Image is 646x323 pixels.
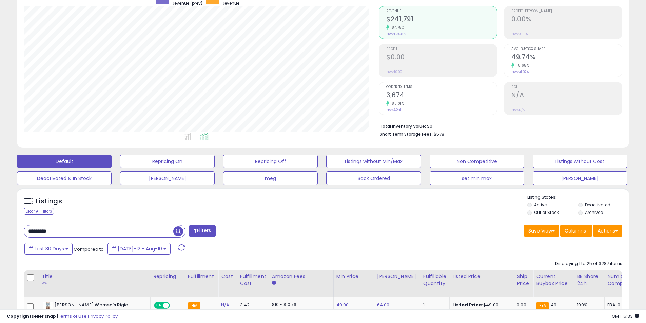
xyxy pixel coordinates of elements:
[511,70,529,74] small: Prev: 41.92%
[326,155,421,168] button: Listings without Min/Max
[272,302,328,308] div: $10 - $10.76
[153,273,182,280] div: Repricing
[577,273,602,287] div: BB Share 24h.
[511,53,622,62] h2: 49.74%
[386,32,406,36] small: Prev: $130,872
[389,25,404,30] small: 84.75%
[533,171,627,185] button: [PERSON_NAME]
[221,302,229,308] a: N/A
[42,273,148,280] div: Title
[536,302,549,309] small: FBA
[585,202,610,208] label: Deactivated
[17,155,112,168] button: Default
[188,273,215,280] div: Fulfillment
[536,273,571,287] div: Current Buybox Price
[118,245,162,252] span: [DATE]-12 - Aug-10
[336,302,349,308] a: 49.00
[452,302,509,308] div: $49.00
[430,171,524,185] button: set min max
[386,85,497,89] span: Ordered Items
[452,273,511,280] div: Listed Price
[511,15,622,24] h2: 0.00%
[17,171,112,185] button: Deactivated & In Stock
[423,302,444,308] div: 1
[386,9,497,13] span: Revenue
[35,245,64,252] span: Last 30 Days
[386,91,497,100] h2: 3,674
[88,313,118,319] a: Privacy Policy
[380,123,426,129] b: Total Inventory Value:
[511,91,622,100] h2: N/A
[585,209,603,215] label: Archived
[434,131,444,137] span: $578
[514,63,529,68] small: 18.65%
[336,273,371,280] div: Min Price
[511,108,525,112] small: Prev: N/A
[188,302,200,309] small: FBA
[380,131,433,137] b: Short Term Storage Fees:
[272,280,276,286] small: Amazon Fees.
[223,155,318,168] button: Repricing Off
[511,47,622,51] span: Avg. Buybox Share
[377,302,390,308] a: 64.00
[534,202,547,208] label: Active
[24,208,54,215] div: Clear All Filters
[380,122,617,130] li: $0
[511,85,622,89] span: ROI
[565,227,586,234] span: Columns
[36,197,62,206] h5: Listings
[386,47,497,51] span: Profit
[155,303,163,308] span: ON
[452,302,483,308] b: Listed Price:
[533,155,627,168] button: Listings without Cost
[107,243,171,255] button: [DATE]-12 - Aug-10
[43,302,53,316] img: 31Uju4cc1-L._SL40_.jpg
[524,225,559,237] button: Save View
[386,15,497,24] h2: $241,791
[58,313,87,319] a: Terms of Use
[326,171,421,185] button: Back Ordered
[555,261,622,267] div: Displaying 1 to 25 of 3287 items
[593,225,622,237] button: Actions
[386,108,401,112] small: Prev: 2,041
[7,313,32,319] strong: Copyright
[240,273,266,287] div: Fulfillment Cost
[74,246,105,253] span: Compared to:
[172,0,202,6] span: Revenue (prev)
[272,273,331,280] div: Amazon Fees
[120,155,215,168] button: Repricing On
[527,194,629,201] p: Listing States:
[7,313,118,320] div: seller snap | |
[560,225,592,237] button: Columns
[577,302,599,308] div: 100%
[189,225,215,237] button: Filters
[517,302,528,308] div: 0.00
[120,171,215,185] button: [PERSON_NAME]
[607,302,630,308] div: FBA: 0
[551,302,556,308] span: 49
[607,273,632,287] div: Num of Comp.
[223,171,318,185] button: meg
[511,9,622,13] span: Profit [PERSON_NAME]
[511,32,528,36] small: Prev: 0.00%
[517,273,530,287] div: Ship Price
[377,273,417,280] div: [PERSON_NAME]
[389,101,404,106] small: 80.01%
[221,273,234,280] div: Cost
[386,70,402,74] small: Prev: $0.00
[430,155,524,168] button: Non Competitive
[612,313,639,319] span: 2025-09-10 15:33 GMT
[423,273,447,287] div: Fulfillable Quantity
[54,302,137,323] b: [PERSON_NAME] Women's Rigid Magic High-Rise Mid-Length Denim Shorts (Light Blue, X-Large)
[24,243,73,255] button: Last 30 Days
[534,209,559,215] label: Out of Stock
[240,302,264,308] div: 3.42
[222,0,239,6] span: Revenue
[386,53,497,62] h2: $0.00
